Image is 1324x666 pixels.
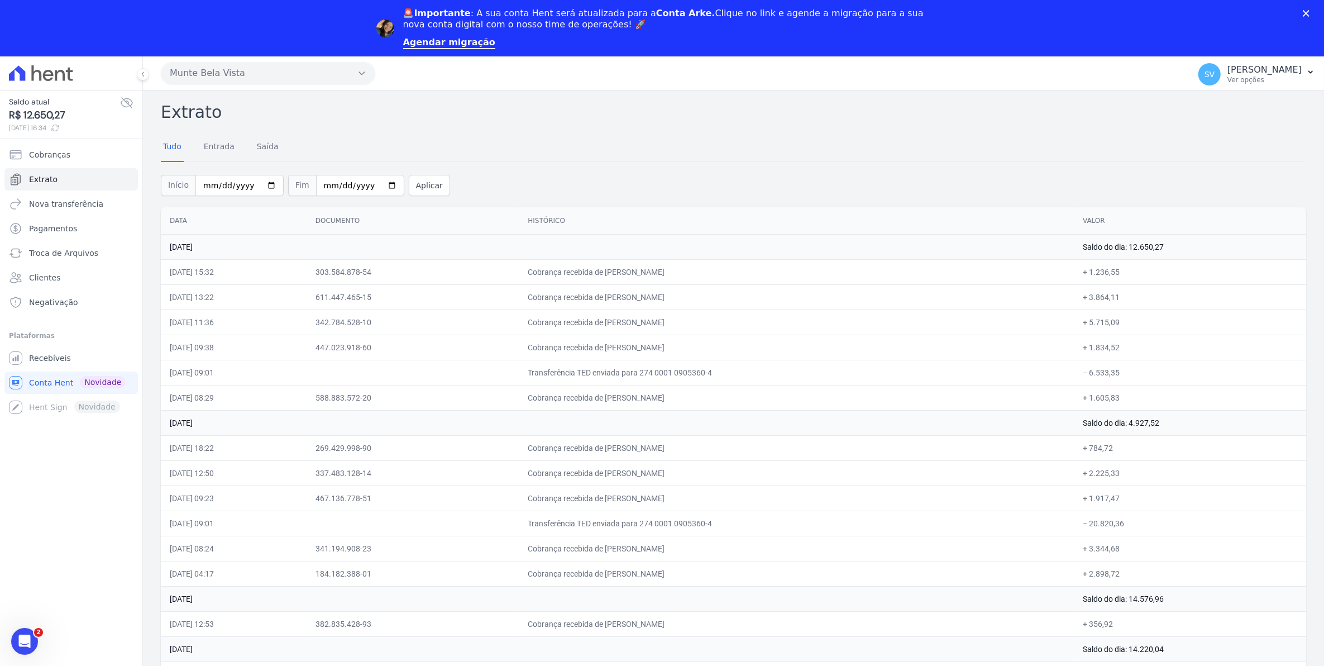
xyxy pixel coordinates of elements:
[519,360,1074,385] td: Transferência TED enviada para 274 0001 0905360-4
[519,207,1074,235] th: Histórico
[161,360,307,385] td: [DATE] 09:01
[161,460,307,486] td: [DATE] 12:50
[519,284,1074,310] td: Cobrança recebida de [PERSON_NAME]
[4,217,138,240] a: Pagamentos
[519,561,1074,586] td: Cobrança recebida de [PERSON_NAME]
[519,536,1074,561] td: Cobrança recebida de [PERSON_NAME]
[1303,10,1314,17] div: Fechar
[1074,310,1306,335] td: + 5.715,09
[1074,259,1306,284] td: + 1.236,55
[4,347,138,369] a: Recebíveis
[1074,284,1306,310] td: + 3.864,11
[29,149,70,160] span: Cobranças
[307,561,519,586] td: 184.182.388-01
[9,329,133,342] div: Plataformas
[29,223,77,234] span: Pagamentos
[307,486,519,511] td: 467.136.778-51
[1074,511,1306,536] td: − 20.820,36
[307,385,519,410] td: 588.883.572-20
[519,460,1074,486] td: Cobrança recebida de [PERSON_NAME]
[11,628,38,655] iframe: Intercom live chat
[307,310,519,335] td: 342.784.528-10
[29,297,78,308] span: Negativação
[161,207,307,235] th: Data
[161,284,307,310] td: [DATE] 13:22
[29,353,71,364] span: Recebíveis
[9,108,120,123] span: R$ 12.650,27
[80,376,126,388] span: Novidade
[519,259,1074,284] td: Cobrança recebida de [PERSON_NAME]
[307,284,519,310] td: 611.447.465-15
[519,335,1074,360] td: Cobrança recebida de [PERSON_NAME]
[1074,435,1306,460] td: + 784,72
[161,62,375,84] button: Munte Bela Vista
[4,242,138,264] a: Troca de Arquivos
[1074,410,1306,435] td: Saldo do dia: 4.927,52
[519,511,1074,536] td: Transferência TED enviada para 274 0001 0905360-4
[288,175,316,196] span: Fim
[307,460,519,486] td: 337.483.128-14
[307,335,519,360] td: 447.023.918-60
[161,259,307,284] td: [DATE] 15:32
[519,310,1074,335] td: Cobrança recebida de [PERSON_NAME]
[1074,636,1306,662] td: Saldo do dia: 14.220,04
[409,175,450,196] button: Aplicar
[161,511,307,536] td: [DATE] 09:01
[1074,586,1306,611] td: Saldo do dia: 14.576,96
[4,372,138,394] a: Conta Hent Novidade
[161,636,1074,662] td: [DATE]
[161,410,1074,435] td: [DATE]
[403,37,495,49] a: Agendar migração
[4,291,138,313] a: Negativação
[403,8,930,30] div: : A sua conta Hent será atualizada para a Clique no link e agende a migração para a sua nova cont...
[519,385,1074,410] td: Cobrança recebida de [PERSON_NAME]
[161,385,307,410] td: [DATE] 08:29
[29,272,60,283] span: Clientes
[1204,70,1215,78] span: SV
[307,536,519,561] td: 341.194.908-23
[519,486,1074,511] td: Cobrança recebida de [PERSON_NAME]
[161,99,1306,125] h2: Extrato
[1074,234,1306,259] td: Saldo do dia: 12.650,27
[1074,611,1306,636] td: + 356,92
[161,310,307,335] td: [DATE] 11:36
[161,536,307,561] td: [DATE] 08:24
[161,611,307,636] td: [DATE] 12:53
[519,435,1074,460] td: Cobrança recebida de [PERSON_NAME]
[1227,75,1302,84] p: Ver opções
[1074,536,1306,561] td: + 3.344,68
[376,20,394,37] img: Profile image for Adriane
[34,628,43,637] span: 2
[1074,360,1306,385] td: − 6.533,35
[307,259,519,284] td: 303.584.878-54
[1189,59,1324,90] button: SV [PERSON_NAME] Ver opções
[161,435,307,460] td: [DATE] 18:22
[1074,335,1306,360] td: + 1.834,52
[4,168,138,191] a: Extrato
[656,8,715,18] b: Conta Arke.
[161,175,195,196] span: Início
[255,133,281,162] a: Saída
[307,207,519,235] th: Documento
[161,486,307,511] td: [DATE] 09:23
[1227,64,1302,75] p: [PERSON_NAME]
[161,586,1074,611] td: [DATE]
[161,133,184,162] a: Tudo
[1074,207,1306,235] th: Valor
[9,96,120,108] span: Saldo atual
[161,335,307,360] td: [DATE] 09:38
[29,174,58,185] span: Extrato
[1074,460,1306,486] td: + 2.225,33
[4,267,138,289] a: Clientes
[29,198,103,210] span: Nova transferência
[29,377,73,388] span: Conta Hent
[519,611,1074,636] td: Cobrança recebida de [PERSON_NAME]
[307,435,519,460] td: 269.429.998-90
[9,144,133,418] nav: Sidebar
[161,234,1074,259] td: [DATE]
[9,123,120,133] span: [DATE] 16:34
[4,144,138,166] a: Cobranças
[1074,385,1306,410] td: + 1.605,83
[4,193,138,215] a: Nova transferência
[202,133,237,162] a: Entrada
